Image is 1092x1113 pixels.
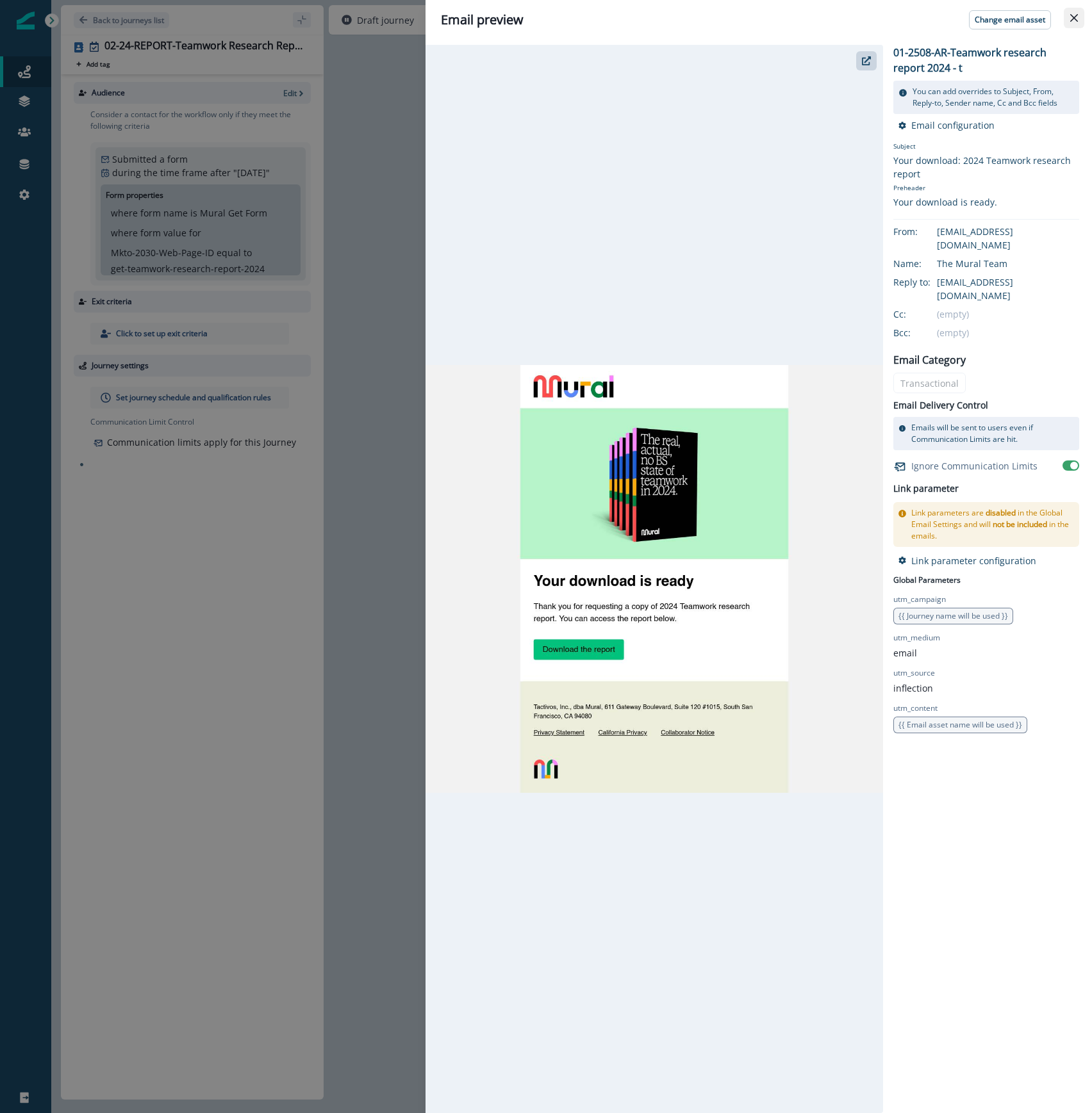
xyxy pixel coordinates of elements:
[893,275,957,289] div: Reply to:
[893,45,1079,76] p: 01-2508-AR-Teamwork research report 2024 - t
[937,275,1079,302] div: [EMAIL_ADDRESS][DOMAIN_NAME]
[893,181,1079,195] p: Preheader
[893,398,988,412] p: Email Delivery Control
[893,481,959,497] h2: Link parameter
[893,646,917,660] p: email
[898,119,995,131] button: Email configuration
[893,195,1079,209] div: Your download is ready.
[975,15,1045,24] p: Change email asset
[893,352,966,368] p: Email Category
[911,119,995,131] p: Email configuration
[937,326,1079,339] div: (empty)
[911,422,1074,445] p: Emails will be sent to users even if Communication Limits are hit.
[898,555,1036,567] button: Link parameter configuration
[911,507,1074,542] p: Link parameters are in the Global Email Settings and will in the emails.
[893,572,961,586] p: Global Parameters
[893,681,933,695] p: inflection
[893,257,957,270] div: Name:
[893,632,940,644] p: utm_medium
[893,154,1079,181] div: Your download: 2024 Teamwork research report
[993,519,1047,530] span: not be included
[986,507,1016,518] span: disabled
[937,257,1079,270] div: The Mural Team
[893,594,946,605] p: utm_campaign
[937,225,1079,252] div: [EMAIL_ADDRESS][DOMAIN_NAME]
[911,459,1038,473] p: Ignore Communication Limits
[893,225,957,238] div: From:
[969,10,1051,29] button: Change email asset
[898,719,1022,730] span: {{ Email asset name will be used }}
[913,86,1074,109] p: You can add overrides to Subject, From, Reply-to, Sender name, Cc and Bcc fields
[937,307,1079,321] div: (empty)
[1064,8,1084,28] button: Close
[441,10,1077,29] div: Email preview
[893,307,957,321] div: Cc:
[893,142,1079,154] p: Subject
[898,610,1008,621] span: {{ Journey name will be used }}
[893,667,935,679] p: utm_source
[893,703,938,714] p: utm_content
[911,555,1036,567] p: Link parameter configuration
[893,326,957,339] div: Bcc:
[426,365,883,793] img: email asset unavailable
